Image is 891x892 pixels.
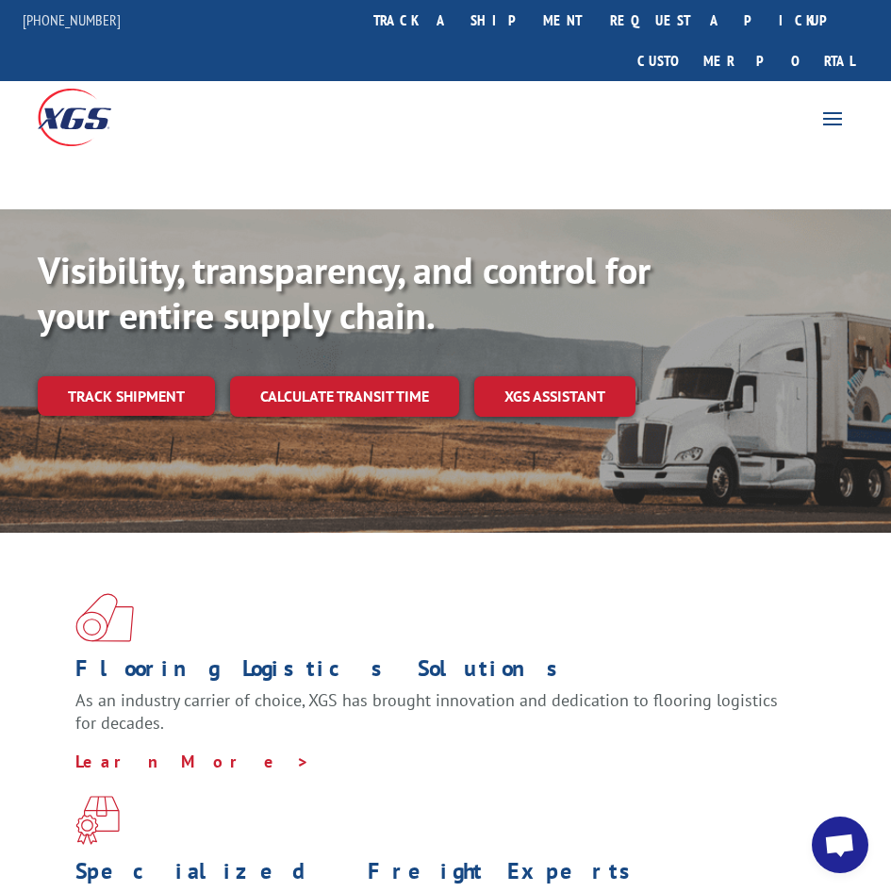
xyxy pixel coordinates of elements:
[474,376,635,417] a: XGS ASSISTANT
[230,376,459,417] a: Calculate transit time
[23,10,121,29] a: [PHONE_NUMBER]
[38,376,215,416] a: Track shipment
[812,817,868,873] div: Open chat
[75,657,801,689] h1: Flooring Logistics Solutions
[623,41,868,81] a: Customer Portal
[75,593,134,642] img: xgs-icon-total-supply-chain-intelligence-red
[75,796,120,845] img: xgs-icon-focused-on-flooring-red
[75,860,801,892] h1: Specialized Freight Experts
[75,751,310,772] a: Learn More >
[75,689,778,734] span: As an industry carrier of choice, XGS has brought innovation and dedication to flooring logistics...
[38,245,651,339] b: Visibility, transparency, and control for your entire supply chain.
